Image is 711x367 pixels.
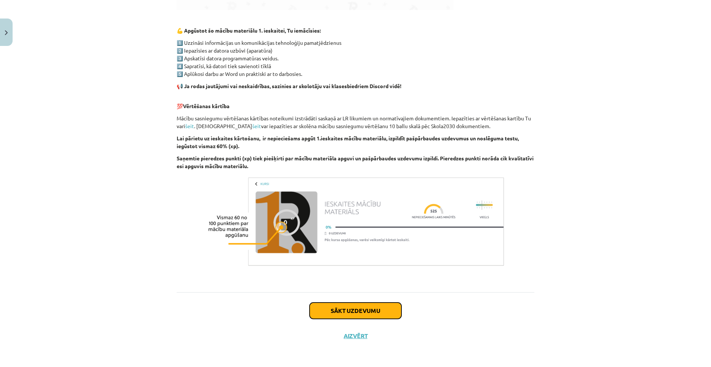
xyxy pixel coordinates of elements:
[177,114,534,130] p: Mācību sasniegumu vērtēšanas kārtības noteikumi izstrādāti saskaņā ar LR likumiem un normatīvajie...
[185,123,194,129] a: šeit
[177,94,534,110] p: 💯
[310,303,401,319] button: Sākt uzdevumu
[5,30,8,35] img: icon-close-lesson-0947bae3869378f0d4975bcd49f059093ad1ed9edebbc8119c70593378902aed.svg
[177,27,321,34] strong: 💪 Apgūstot šo mācību materiālu 1. ieskaitei, Tu iemācīsies:
[177,83,401,89] strong: 📢 Ja rodas jautājumi vai neskaidrības, sazinies ar skolotāju vai klasesbiedriem Discord vidē!
[177,155,534,169] b: Saņemtie pieredzes punkti (xp) tiek piešķirti par mācību materiāla apguvi un pašpārbaudes uzdevum...
[341,332,370,340] button: Aizvērt
[177,135,519,149] b: Lai pārietu uz ieskaites kārtošanu, ir nepieciešams apgūt 1.ieskaites mācību materiālu, izpildīt ...
[183,103,230,109] b: Vērtēšanas kārtība
[252,123,261,129] a: šeit
[177,39,534,78] p: 1️⃣ Uzzināsi informācijas un komunikācijas tehnoloģiju pamatjēdzienus 2️⃣ Iepazīsies ar datora uz...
